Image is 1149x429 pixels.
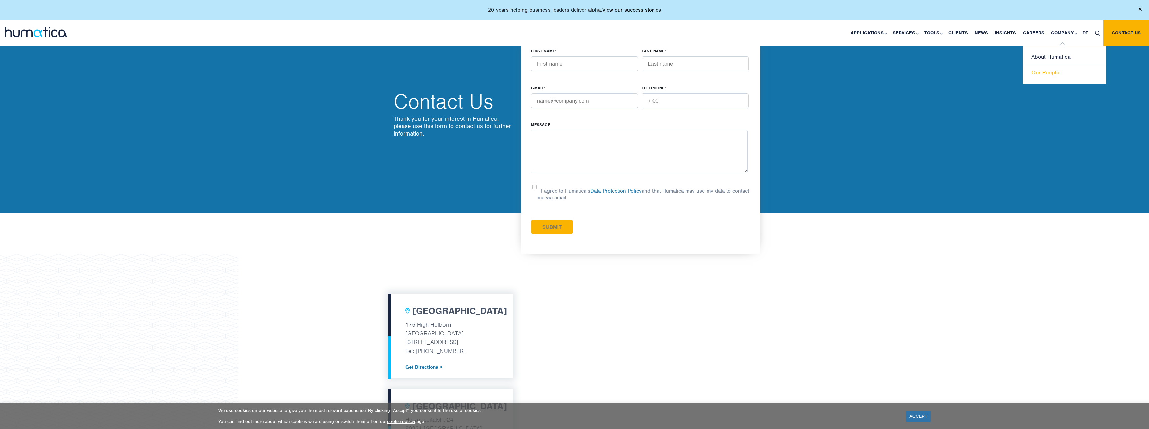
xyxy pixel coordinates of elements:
[394,92,514,112] h2: Contact Us
[642,85,664,91] span: TELEPHONE
[642,93,749,108] input: + 00
[5,27,67,37] img: logo
[531,185,538,189] input: I agree to Humatica’sData Protection Policyand that Humatica may use my data to contact me via em...
[538,187,749,201] p: I agree to Humatica’s and that Humatica may use my data to contact me via email.
[387,419,414,424] a: cookie policy
[642,48,664,54] span: LAST NAME
[602,7,661,13] a: View our success stories
[1079,20,1092,46] a: DE
[218,408,898,413] p: We use cookies on our website to give you the most relevant experience. By clicking “Accept”, you...
[405,320,496,329] p: 175 High Holborn
[971,20,991,46] a: News
[889,20,921,46] a: Services
[1023,49,1106,65] a: About Humatica
[945,20,971,46] a: Clients
[1103,20,1149,46] a: Contact us
[405,329,496,338] p: [GEOGRAPHIC_DATA]
[531,56,638,71] input: First name
[412,306,507,317] h2: [GEOGRAPHIC_DATA]
[906,411,931,422] a: ACCEPT
[531,85,544,91] span: E-MAIL
[531,48,555,54] span: FIRST NAME
[847,20,889,46] a: Applications
[531,93,638,108] input: name@company.com
[921,20,945,46] a: Tools
[412,401,507,412] h2: [GEOGRAPHIC_DATA]
[531,220,573,234] input: Submit
[991,20,1020,46] a: Insights
[590,187,642,194] a: Data Protection Policy
[531,122,550,127] span: Message
[1020,20,1048,46] a: Careers
[1095,31,1100,36] img: search_icon
[1023,65,1106,81] a: Our People
[218,419,898,424] p: You can find out more about which cookies we are using or switch them off on our page.
[405,338,496,346] p: [STREET_ADDRESS]
[488,7,661,13] p: 20 years helping business leaders deliver alpha.
[642,56,749,71] input: Last name
[405,346,496,355] p: Tel: [PHONE_NUMBER]
[1083,30,1088,36] span: DE
[1048,20,1079,46] a: Company
[405,364,496,370] a: Get Directions >
[394,115,514,137] p: Thank you for your interest in Humatica, please use this form to contact us for further information.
